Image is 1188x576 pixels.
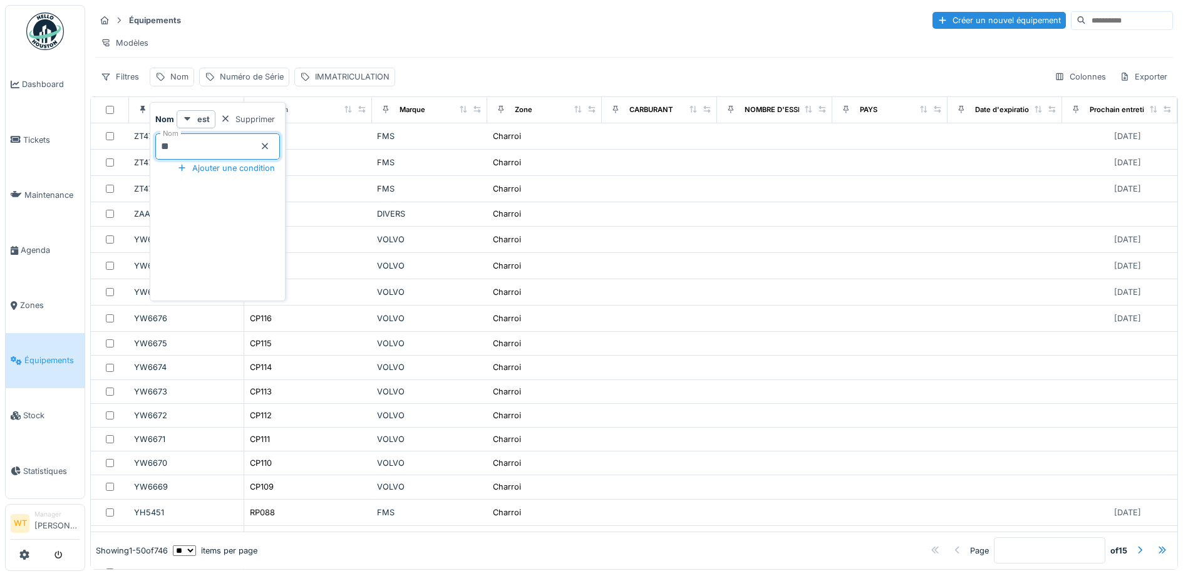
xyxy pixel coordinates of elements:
div: YW6674 [134,361,239,373]
div: YW6678 [134,260,239,272]
div: VOLVO [377,457,482,469]
div: VOLVO [377,433,482,445]
div: ZAAA493 [134,208,239,220]
div: items per page [173,545,257,557]
div: [DATE] [1114,183,1141,195]
div: Charroi [493,507,521,518]
div: CARBURANT [629,105,673,115]
div: FMS [377,183,482,195]
div: CP116 [250,312,272,324]
div: CP112 [250,409,272,421]
div: CP111 [250,433,270,445]
li: [PERSON_NAME] [34,510,80,537]
div: VOLVO [377,286,482,298]
div: Charroi [493,157,521,168]
div: YW6675 [134,337,239,349]
div: Charroi [493,433,521,445]
div: Modèles [95,34,154,52]
strong: of 15 [1110,545,1127,557]
div: VOLVO [377,409,482,421]
div: YW6672 [134,409,239,421]
div: YW6670 [134,457,239,469]
div: Exporter [1114,68,1173,86]
img: Badge_color-CXgf-gQk.svg [26,13,64,50]
span: Agenda [21,244,80,256]
div: Marque [400,105,425,115]
div: Charroi [493,260,521,272]
div: YW6673 [134,386,239,398]
div: Charroi [493,208,521,220]
span: Stock [23,409,80,421]
div: Charroi [493,361,521,373]
div: Charroi [493,183,521,195]
div: VOLVO [377,260,482,272]
strong: Nom [155,113,174,125]
div: FMS [377,507,482,518]
div: Zone [515,105,532,115]
div: PAYS [860,105,877,115]
div: [DATE] [1114,312,1141,324]
span: Équipements [24,354,80,366]
div: [DATE] [1114,507,1141,518]
div: Showing 1 - 50 of 746 [96,545,168,557]
div: CP110 [250,457,272,469]
div: VOLVO [377,386,482,398]
div: Nom [170,71,189,83]
label: Nom [160,128,181,139]
div: ZT4727 [134,130,239,142]
div: FMS [377,157,482,168]
div: [DATE] [1114,130,1141,142]
span: Tickets [23,134,80,146]
div: Charroi [493,312,521,324]
div: Charroi [493,130,521,142]
div: NOMBRE D'ESSIEU [745,105,809,115]
span: Dashboard [22,78,80,90]
div: Charroi [493,234,521,245]
div: [DATE] [1114,157,1141,168]
div: VOLVO [377,481,482,493]
span: Maintenance [24,189,80,201]
div: IMMATRICULATION [315,71,390,83]
div: CP113 [250,386,272,398]
div: Date d'expiration [975,105,1033,115]
div: Page [970,545,989,557]
div: Charroi [493,481,521,493]
div: ZT4725 [134,157,239,168]
div: Ajouter une condition [172,160,280,177]
div: [DATE] [1114,260,1141,272]
div: YW6679 [134,234,239,245]
div: YH5451 [134,507,239,518]
div: FMS [377,130,482,142]
div: Charroi [493,286,521,298]
div: [DATE] [1114,286,1141,298]
div: Filtres [95,68,145,86]
strong: Équipements [124,14,186,26]
li: WT [11,514,29,533]
div: CP114 [250,361,272,373]
div: Charroi [493,409,521,421]
div: CP115 [250,337,272,349]
div: RP088 [250,507,275,518]
div: VOLVO [377,337,482,349]
strong: est [197,113,210,125]
div: Charroi [493,457,521,469]
div: CP109 [250,481,274,493]
div: Supprimer [215,111,280,128]
div: VOLVO [377,312,482,324]
div: Créer un nouvel équipement [932,12,1066,29]
div: YW6676 [134,312,239,324]
div: ZT4724 [134,183,239,195]
div: DIVERS [377,208,482,220]
div: VOLVO [377,234,482,245]
span: Zones [20,299,80,311]
div: [DATE] [1114,234,1141,245]
div: Numéro de Série [220,71,284,83]
div: Prochain entretien [1090,105,1153,115]
div: YW6669 [134,481,239,493]
div: YW6671 [134,433,239,445]
div: Charroi [493,386,521,398]
span: Statistiques [23,465,80,477]
div: Colonnes [1049,68,1112,86]
div: YW6677 [134,286,239,298]
div: Charroi [493,337,521,349]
